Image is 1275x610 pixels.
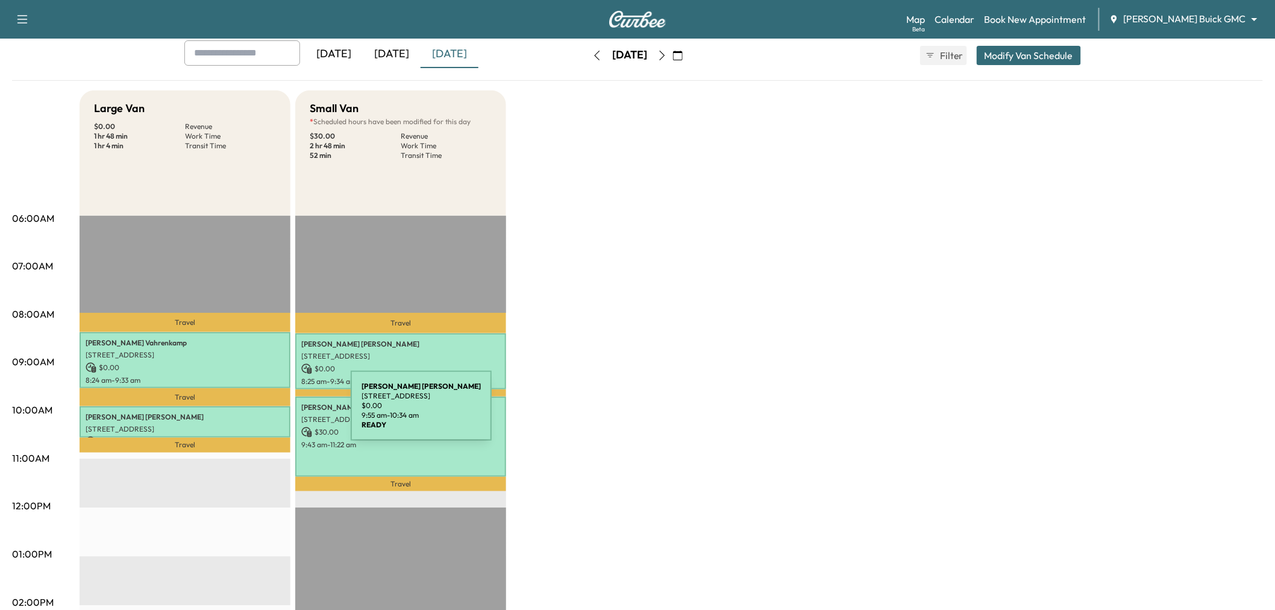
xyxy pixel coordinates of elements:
a: Book New Appointment [985,12,1086,27]
p: 09:00AM [12,354,54,369]
p: 1 hr 48 min [94,131,185,141]
p: Revenue [185,122,276,131]
div: [DATE] [612,48,647,63]
p: 06:00AM [12,211,54,225]
p: [STREET_ADDRESS] [86,424,284,434]
p: Travel [295,389,506,397]
p: Travel [80,438,290,452]
p: 1 hr 4 min [94,141,185,151]
p: 52 min [310,151,401,160]
button: Modify Van Schedule [977,46,1081,65]
p: Travel [80,388,290,406]
p: $ 30.00 [310,131,401,141]
p: Travel [80,313,290,332]
p: [STREET_ADDRESS][PERSON_NAME] [301,415,500,424]
p: $ 30.00 [301,427,500,438]
p: $ 0.00 [301,363,500,374]
div: [DATE] [363,40,421,68]
h5: Large Van [94,100,145,117]
p: 10:00AM [12,403,52,417]
p: $ 0.00 [86,436,284,447]
button: Filter [920,46,967,65]
p: 2 hr 48 min [310,141,401,151]
p: Work Time [185,131,276,141]
p: 11:00AM [12,451,49,465]
p: Scheduled hours have been modified for this day [310,117,492,127]
p: [PERSON_NAME] [PERSON_NAME] [301,403,500,412]
a: Calendar [935,12,975,27]
div: [DATE] [305,40,363,68]
p: [PERSON_NAME] [PERSON_NAME] [86,412,284,422]
p: Transit Time [185,141,276,151]
p: [STREET_ADDRESS] [301,351,500,361]
p: 07:00AM [12,259,53,273]
p: $ 0.00 [94,122,185,131]
div: Beta [912,25,925,34]
p: Revenue [401,131,492,141]
p: [PERSON_NAME] Vahrenkamp [86,338,284,348]
p: 9:43 am - 11:22 am [301,440,500,450]
p: $ 0.00 [86,362,284,373]
img: Curbee Logo [609,11,666,28]
span: Filter [940,48,962,63]
p: [PERSON_NAME] [PERSON_NAME] [301,339,500,349]
h5: Small Van [310,100,359,117]
a: MapBeta [906,12,925,27]
p: 02:00PM [12,595,54,609]
p: 01:00PM [12,547,52,561]
p: [STREET_ADDRESS] [86,350,284,360]
p: 8:25 am - 9:34 am [301,377,500,386]
div: [DATE] [421,40,478,68]
p: 8:24 am - 9:33 am [86,376,284,385]
p: Travel [295,313,506,333]
p: 12:00PM [12,498,51,513]
span: [PERSON_NAME] Buick GMC [1124,12,1246,26]
p: Transit Time [401,151,492,160]
p: 08:00AM [12,307,54,321]
p: Travel [295,477,506,491]
p: Work Time [401,141,492,151]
